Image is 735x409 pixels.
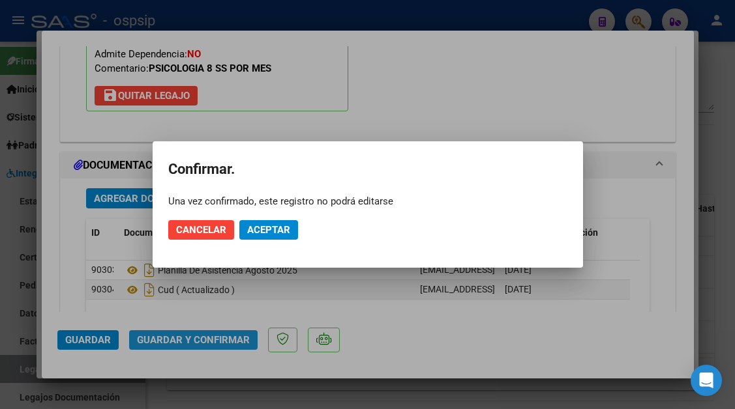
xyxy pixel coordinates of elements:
h2: Confirmar. [168,157,567,182]
div: Open Intercom Messenger [691,365,722,396]
div: Una vez confirmado, este registro no podrá editarse [168,195,567,208]
span: Cancelar [176,224,226,236]
span: Aceptar [247,224,290,236]
button: Aceptar [239,220,298,240]
button: Cancelar [168,220,234,240]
